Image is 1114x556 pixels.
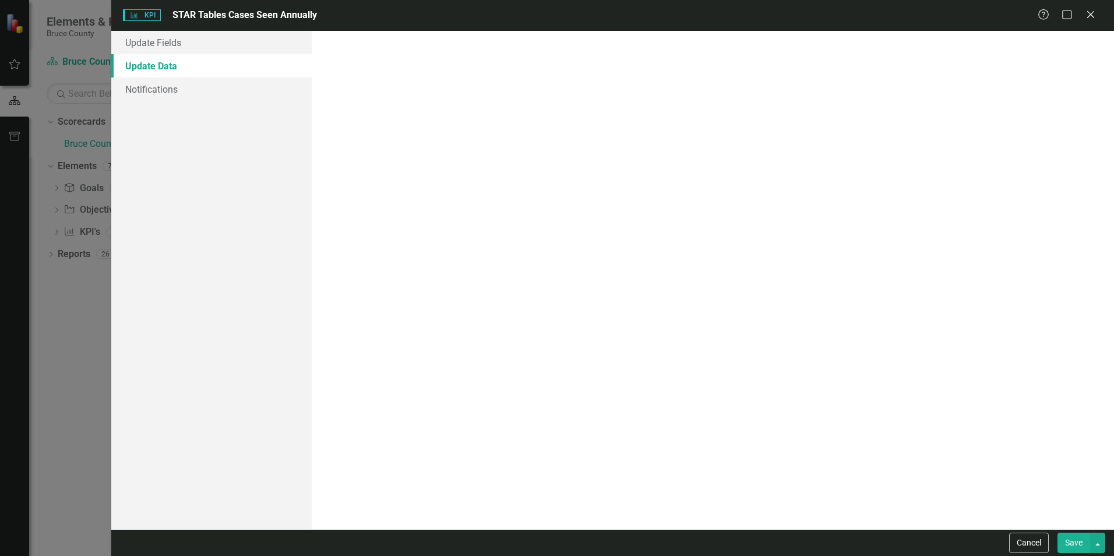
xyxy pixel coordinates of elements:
span: STAR Tables Cases Seen Annually [172,9,317,20]
button: Cancel [1009,533,1049,553]
a: Notifications [111,78,312,101]
button: Save [1057,533,1090,553]
span: KPI [123,9,160,21]
a: Update Data [111,54,312,78]
a: Update Fields [111,31,312,54]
